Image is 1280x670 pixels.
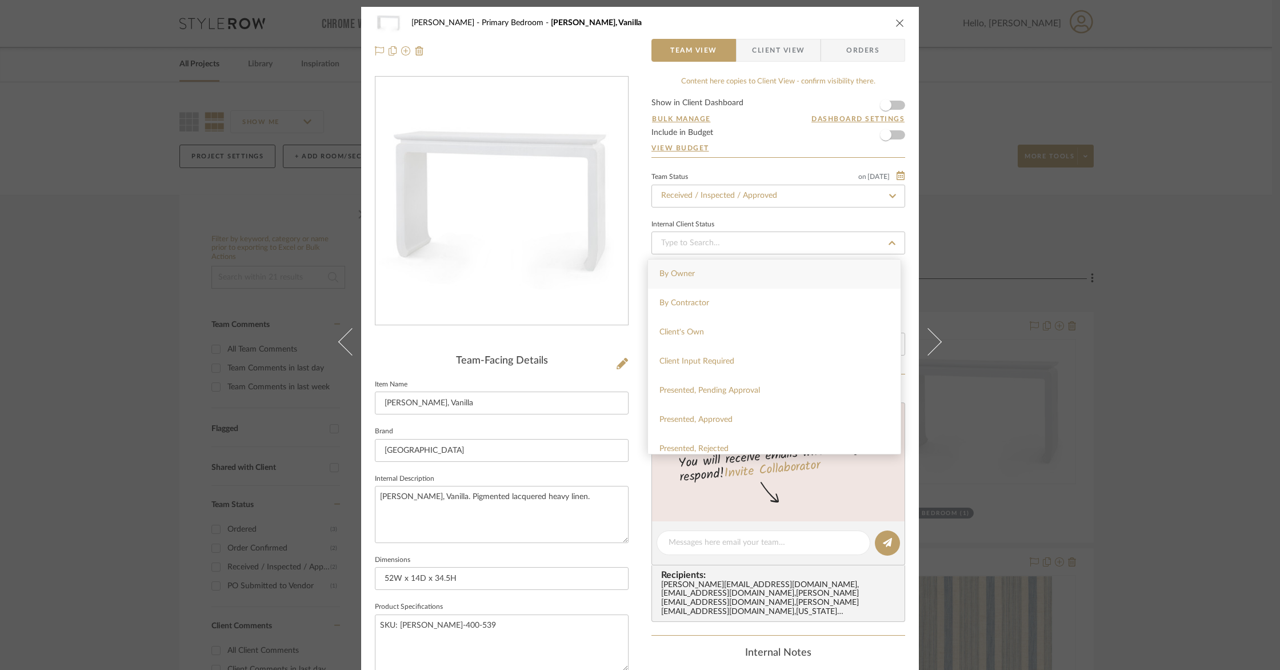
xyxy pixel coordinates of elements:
span: Orders [834,39,892,62]
img: 981a2dd0-55f3-41ea-ba48-685b9f0d5b85_436x436.jpg [375,110,628,292]
div: Team-Facing Details [375,355,629,368]
label: Product Specifications [375,604,443,610]
div: [PERSON_NAME][EMAIL_ADDRESS][DOMAIN_NAME] , [EMAIL_ADDRESS][DOMAIN_NAME] , [PERSON_NAME][EMAIL_AD... [661,581,900,617]
div: Team Status [651,174,688,180]
span: on [858,173,866,180]
span: By Contractor [659,299,709,307]
a: Invite Collaborator [723,456,821,484]
label: Item Name [375,382,407,388]
span: [DATE] [866,173,891,181]
img: 981a2dd0-55f3-41ea-ba48-685b9f0d5b85_48x40.jpg [375,11,402,34]
label: Internal Description [375,476,434,482]
label: Dimensions [375,557,410,563]
div: Internal Notes [651,647,905,660]
input: Enter Item Name [375,392,629,414]
span: [PERSON_NAME], Vanilla [551,19,642,27]
span: Client Input Required [659,357,734,365]
span: Presented, Approved [659,416,733,424]
div: 0 [375,110,628,292]
button: Dashboard Settings [811,114,905,124]
span: Team View [670,39,717,62]
button: Bulk Manage [651,114,711,124]
button: close [895,18,905,28]
span: By Owner [659,270,695,278]
span: Presented, Pending Approval [659,386,760,394]
input: Enter Brand [375,439,629,462]
span: Client View [752,39,805,62]
span: Primary Bedroom [482,19,551,27]
a: View Budget [651,143,905,153]
input: Enter the dimensions of this item [375,567,629,590]
label: Brand [375,429,393,434]
img: Remove from project [415,46,424,55]
span: Client's Own [659,328,704,336]
div: Internal Client Status [651,222,714,228]
input: Type to Search… [651,232,905,254]
input: Type to Search… [651,185,905,208]
span: [PERSON_NAME] [411,19,482,27]
div: Content here copies to Client View - confirm visibility there. [651,76,905,87]
span: Presented, Rejected [659,445,729,453]
span: Recipients: [661,570,900,580]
